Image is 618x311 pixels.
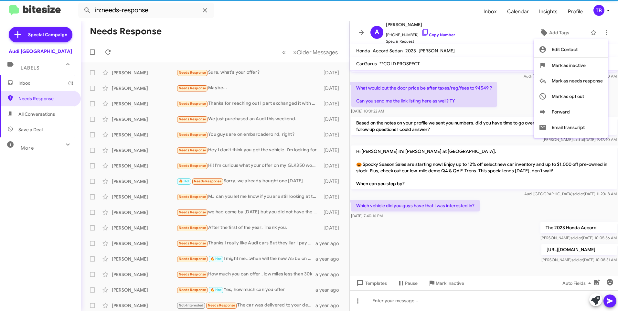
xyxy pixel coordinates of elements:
[534,104,608,120] button: Forward
[552,58,586,73] span: Mark as inactive
[552,73,603,89] span: Mark as needs response
[552,42,578,57] span: Edit Contact
[552,89,584,104] span: Mark as opt out
[534,120,608,135] button: Email transcript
